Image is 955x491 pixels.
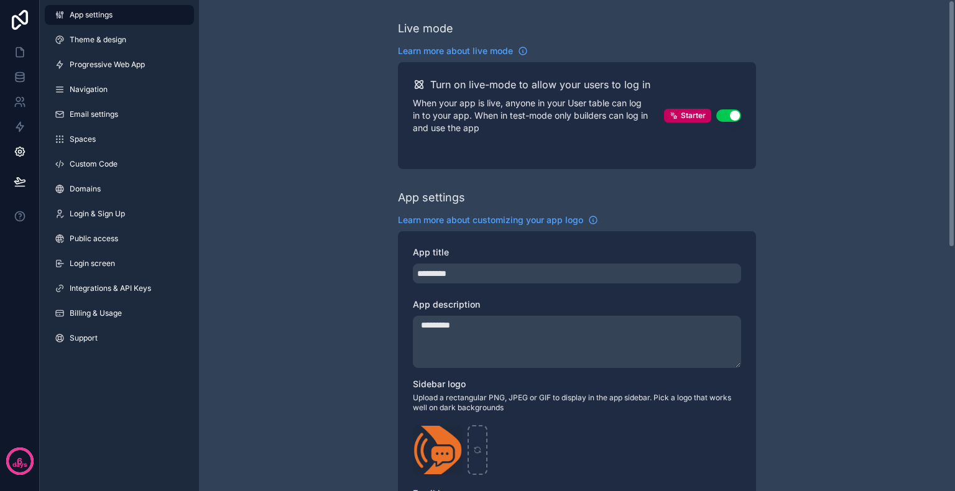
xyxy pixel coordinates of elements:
a: Support [45,328,194,348]
a: Public access [45,229,194,249]
span: Support [70,333,98,343]
span: Progressive Web App [70,60,145,70]
a: App settings [45,5,194,25]
span: Domains [70,184,101,194]
p: 6 [17,455,22,467]
div: Live mode [398,20,453,37]
span: Email settings [70,109,118,119]
a: Billing & Usage [45,303,194,323]
div: App settings [398,189,465,206]
span: Spaces [70,134,96,144]
span: Integrations & API Keys [70,283,151,293]
span: Billing & Usage [70,308,122,318]
a: Learn more about customizing your app logo [398,214,598,226]
p: When your app is live, anyone in your User table can log in to your app. When in test-mode only b... [413,97,664,134]
a: Navigation [45,80,194,99]
a: Login screen [45,254,194,273]
span: Learn more about customizing your app logo [398,214,583,226]
span: App settings [70,10,113,20]
span: App title [413,247,449,257]
a: Login & Sign Up [45,204,194,224]
span: Login screen [70,259,115,268]
p: days [12,460,27,470]
a: Domains [45,179,194,199]
span: Public access [70,234,118,244]
a: Spaces [45,129,194,149]
span: Navigation [70,85,108,94]
h2: Turn on live-mode to allow your users to log in [430,77,650,92]
a: Custom Code [45,154,194,174]
a: Integrations & API Keys [45,278,194,298]
span: Theme & design [70,35,126,45]
a: Progressive Web App [45,55,194,75]
span: App description [413,299,480,310]
a: Email settings [45,104,194,124]
span: Custom Code [70,159,118,169]
span: Learn more about live mode [398,45,513,57]
span: Login & Sign Up [70,209,125,219]
span: Starter [681,111,706,121]
span: Upload a rectangular PNG, JPEG or GIF to display in the app sidebar. Pick a logo that works well ... [413,393,741,413]
a: Theme & design [45,30,194,50]
a: Learn more about live mode [398,45,528,57]
span: Sidebar logo [413,379,466,389]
